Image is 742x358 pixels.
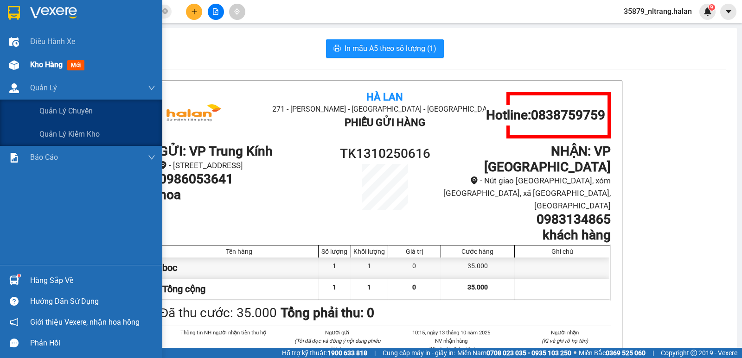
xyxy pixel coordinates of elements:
div: Ghi chú [517,248,608,255]
button: printerIn mẫu A5 theo số lượng (1) [326,39,444,58]
img: warehouse-icon [9,276,19,285]
div: Đã thu cước : 35.000 [159,303,277,323]
i: (Kí và ghi rõ họ tên) [428,346,474,352]
span: close-circle [162,7,168,16]
div: boc [160,258,319,278]
strong: 0708 023 035 - 0935 103 250 [486,349,571,357]
div: Tên hàng [162,248,316,255]
span: 9 [710,4,713,11]
li: 271 - [PERSON_NAME] - [GEOGRAPHIC_DATA] - [GEOGRAPHIC_DATA] [234,103,535,115]
b: NHẬN : VP [GEOGRAPHIC_DATA] [484,144,611,175]
b: Phiếu Gửi Hàng [345,117,425,128]
i: (Kí và ghi rõ họ tên) [542,338,588,344]
h1: hoa [159,187,328,203]
div: Khối lượng [353,248,385,255]
b: GỬI : VP Trung Kính [12,63,125,78]
span: Hỗ trợ kỹ thuật: [282,348,367,358]
li: 10:15, ngày 13 tháng 10 năm 2025 [405,328,497,337]
span: copyright [691,350,697,356]
span: environment [159,161,167,169]
i: (Tôi đã đọc và đồng ý nội dung phiếu gửi hàng) [294,338,380,352]
b: GỬI : VP Trung Kính [159,144,273,159]
span: Cung cấp máy in - giấy in: [383,348,455,358]
strong: 1900 633 818 [327,349,367,357]
span: caret-down [724,7,733,16]
div: Số lượng [321,248,348,255]
span: down [148,84,155,92]
div: Phản hồi [30,336,155,350]
div: 35.000 [441,258,515,278]
span: Miền Bắc [579,348,646,358]
img: warehouse-icon [9,83,19,93]
span: Giới thiệu Vexere, nhận hoa hồng [30,316,140,328]
h1: Hotline: 0838759759 [486,107,605,123]
span: notification [10,318,19,327]
button: aim [229,4,245,20]
img: warehouse-icon [9,60,19,70]
span: plus [191,8,198,15]
img: logo-vxr [8,6,20,20]
span: mới [67,60,84,70]
sup: 9 [709,4,715,11]
span: Điều hành xe [30,36,75,47]
li: - Nút giao [GEOGRAPHIC_DATA], xóm [GEOGRAPHIC_DATA], xã [GEOGRAPHIC_DATA], [GEOGRAPHIC_DATA] [441,175,611,212]
b: Tổng phải thu: 0 [281,305,374,320]
li: Người gửi [292,328,384,337]
span: Tổng cộng [162,283,205,295]
img: warehouse-icon [9,37,19,47]
button: plus [186,4,202,20]
span: Quản lý chuyến [39,105,93,117]
span: environment [470,176,478,184]
span: Quản Lý [30,82,57,94]
button: file-add [208,4,224,20]
div: 0 [388,258,441,278]
span: Báo cáo [30,151,58,163]
sup: 1 [18,274,20,277]
span: file-add [212,8,219,15]
span: 1 [367,283,371,291]
img: icon-new-feature [704,7,712,16]
h1: 0983134865 [441,212,611,227]
span: Miền Nam [457,348,571,358]
div: 1 [319,258,351,278]
span: Quản lý kiểm kho [39,128,100,140]
img: logo.jpg [159,92,229,138]
li: NV nhận hàng [405,337,497,345]
li: - [STREET_ADDRESS] [159,159,328,172]
div: Hướng dẫn sử dụng [30,295,155,308]
span: close-circle [162,8,168,14]
h1: TK1310250616 [328,144,441,164]
span: 35879_nltrang.halan [616,6,699,17]
span: | [652,348,654,358]
div: Giá trị [390,248,438,255]
h1: 0986053641 [159,171,328,187]
img: solution-icon [9,153,19,163]
button: caret-down [720,4,736,20]
h1: khách hàng [441,227,611,243]
span: ⚪️ [574,351,576,355]
span: In mẫu A5 theo số lượng (1) [345,43,436,54]
span: | [374,348,376,358]
div: Hàng sắp về [30,274,155,288]
span: Kho hàng [30,60,63,69]
span: aim [234,8,240,15]
span: down [148,154,155,161]
li: 271 - [PERSON_NAME] - [GEOGRAPHIC_DATA] - [GEOGRAPHIC_DATA] [87,23,388,34]
span: 35.000 [467,283,488,291]
span: 0 [412,283,416,291]
b: Hà Lan [366,91,403,103]
div: 1 [351,258,388,278]
strong: 0369 525 060 [606,349,646,357]
img: logo.jpg [12,12,81,58]
span: message [10,339,19,347]
span: printer [333,44,341,53]
li: Người nhận [519,328,611,337]
li: Thông tin NH người nhận tiền thu hộ [178,328,269,337]
div: Cước hàng [443,248,512,255]
span: question-circle [10,297,19,306]
span: 1 [333,283,336,291]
